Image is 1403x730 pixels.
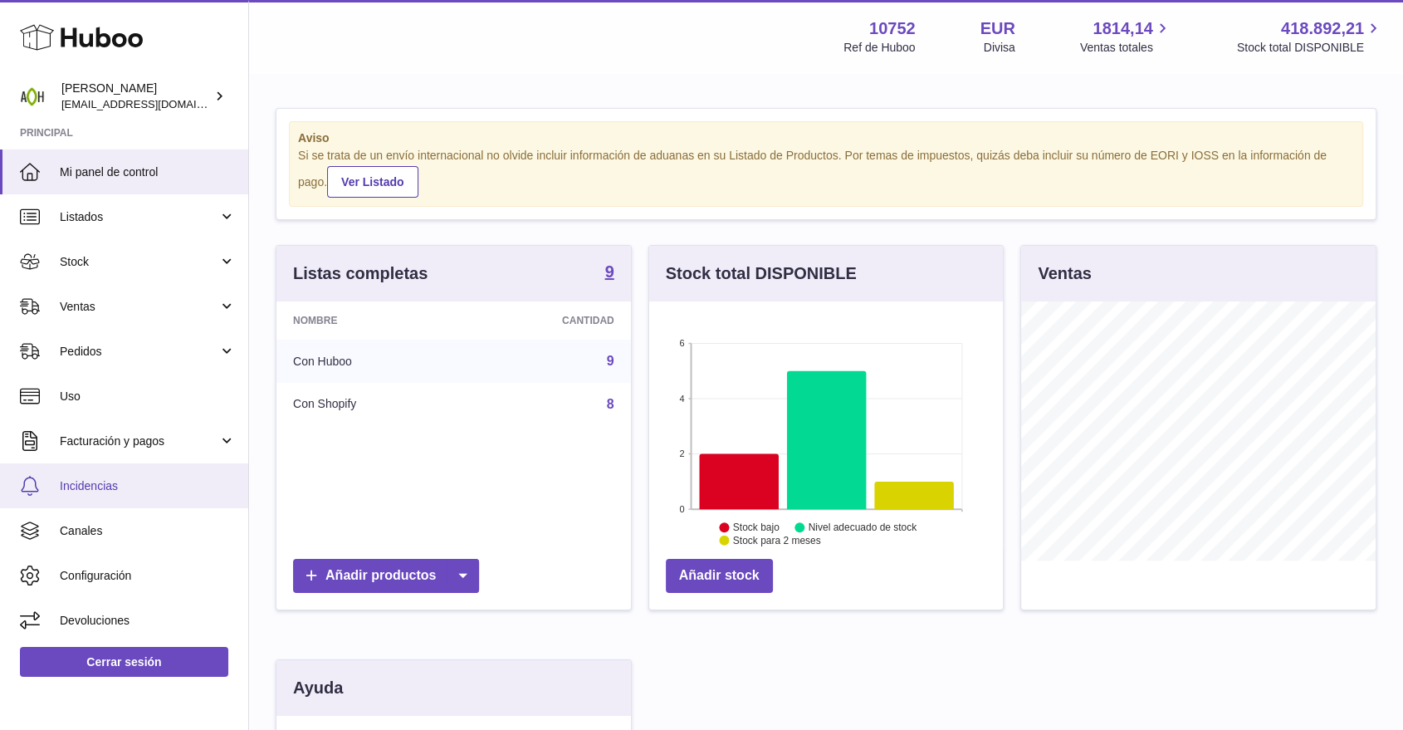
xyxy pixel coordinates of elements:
strong: Aviso [298,130,1354,146]
span: Canales [60,523,236,539]
strong: EUR [980,17,1015,40]
text: 4 [679,394,684,404]
a: Añadir stock [666,559,773,593]
text: Stock bajo [733,522,780,533]
h3: Listas completas [293,262,428,285]
td: Con Huboo [276,340,465,383]
a: Añadir productos [293,559,479,593]
strong: 9 [605,263,614,280]
text: Nivel adecuado de stock [809,522,918,533]
th: Nombre [276,301,465,340]
span: Ventas totales [1080,40,1172,56]
a: Cerrar sesión [20,647,228,677]
span: Mi panel de control [60,164,236,180]
text: Stock para 2 meses [733,535,821,546]
div: Divisa [984,40,1015,56]
span: Uso [60,389,236,404]
a: 8 [607,397,614,411]
text: 6 [679,338,684,348]
text: 0 [679,504,684,514]
span: 1814,14 [1093,17,1152,40]
th: Cantidad [465,301,631,340]
span: [EMAIL_ADDRESS][DOMAIN_NAME] [61,97,244,110]
span: Configuración [60,568,236,584]
a: 9 [605,263,614,283]
span: Listados [60,209,218,225]
text: 2 [679,448,684,458]
span: Stock total DISPONIBLE [1237,40,1383,56]
td: Con Shopify [276,383,465,426]
div: [PERSON_NAME] [61,81,211,112]
a: 418.892,21 Stock total DISPONIBLE [1237,17,1383,56]
span: Pedidos [60,344,218,360]
a: 1814,14 Ventas totales [1080,17,1172,56]
div: Ref de Huboo [843,40,915,56]
img: info@adaptohealue.com [20,84,45,109]
h3: Stock total DISPONIBLE [666,262,857,285]
span: Facturación y pagos [60,434,218,449]
div: Si se trata de un envío internacional no olvide incluir información de aduanas en su Listado de P... [298,148,1354,198]
span: 418.892,21 [1281,17,1364,40]
span: Devoluciones [60,613,236,629]
h3: Ventas [1038,262,1091,285]
a: 9 [607,354,614,368]
a: Ver Listado [327,166,418,198]
span: Ventas [60,299,218,315]
span: Stock [60,254,218,270]
h3: Ayuda [293,677,343,699]
strong: 10752 [869,17,916,40]
span: Incidencias [60,478,236,494]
